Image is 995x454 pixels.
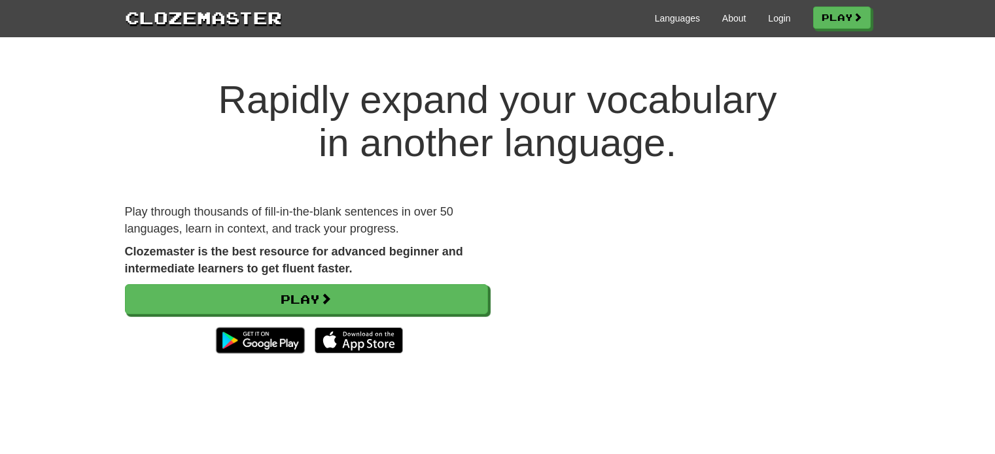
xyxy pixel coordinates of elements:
[768,12,790,25] a: Login
[209,321,311,360] img: Get it on Google Play
[813,7,871,29] a: Play
[125,204,488,237] p: Play through thousands of fill-in-the-blank sentences in over 50 languages, learn in context, and...
[125,284,488,314] a: Play
[125,5,282,29] a: Clozemaster
[722,12,746,25] a: About
[655,12,700,25] a: Languages
[125,245,463,275] strong: Clozemaster is the best resource for advanced beginner and intermediate learners to get fluent fa...
[315,327,403,353] img: Download_on_the_App_Store_Badge_US-UK_135x40-25178aeef6eb6b83b96f5f2d004eda3bffbb37122de64afbaef7...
